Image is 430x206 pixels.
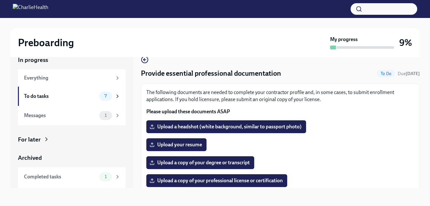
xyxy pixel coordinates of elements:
span: Upload a copy of your professional license or certification [151,177,283,184]
span: Due [398,71,420,76]
strong: Please upload these documents ASAP [146,108,230,115]
strong: [DATE] [406,71,420,76]
h2: Preboarding [18,36,74,49]
span: To Do [377,71,395,76]
span: 7 [101,94,110,99]
img: CharlieHealth [13,4,48,14]
a: Everything [18,69,126,87]
div: Completed tasks [24,173,97,180]
a: For later [18,135,126,144]
p: The following documents are needed to complete your contractor profile and, in some cases, to sub... [146,89,414,103]
a: To do tasks7 [18,87,126,106]
h4: Provide essential professional documentation [141,69,281,78]
span: Upload a headshot (white background, similar to passport photo) [151,124,302,130]
label: Upload a copy of your degree or transcript [146,156,254,169]
span: 1 [101,113,110,118]
a: Messages1 [18,106,126,125]
a: In progress [18,56,126,64]
div: To do tasks [24,93,97,100]
span: Upload your resume [151,142,202,148]
label: Upload a copy of your professional license or certification [146,174,287,187]
a: Completed tasks1 [18,167,126,186]
div: Messages [24,112,97,119]
span: Upload a copy of your degree or transcript [151,159,250,166]
strong: My progress [330,36,358,43]
label: Upload your resume [146,138,207,151]
label: Upload a headshot (white background, similar to passport photo) [146,120,306,133]
div: Everything [24,74,112,82]
div: For later [18,135,41,144]
a: Archived [18,154,126,162]
span: 1 [101,174,110,179]
h3: 9% [399,37,412,48]
span: October 16th, 2025 09:00 [398,71,420,77]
